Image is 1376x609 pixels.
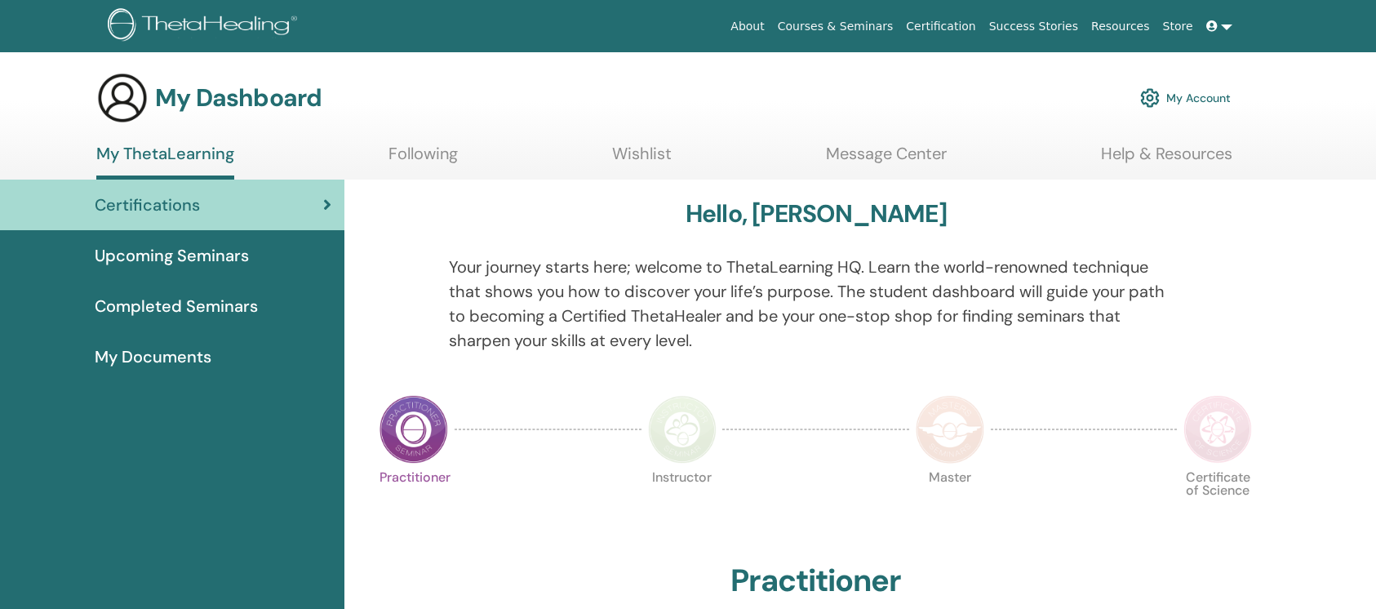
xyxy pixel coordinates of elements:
[916,395,984,464] img: Master
[730,562,901,600] h2: Practitioner
[1156,11,1200,42] a: Store
[648,471,717,540] p: Instructor
[449,255,1183,353] p: Your journey starts here; welcome to ThetaLearning HQ. Learn the world-renowned technique that sh...
[771,11,900,42] a: Courses & Seminars
[1101,144,1232,176] a: Help & Resources
[96,144,234,180] a: My ThetaLearning
[380,471,448,540] p: Practitioner
[1085,11,1156,42] a: Resources
[95,294,258,318] span: Completed Seminars
[612,144,672,176] a: Wishlist
[899,11,982,42] a: Certification
[96,72,149,124] img: generic-user-icon.jpg
[1140,80,1231,116] a: My Account
[916,471,984,540] p: Master
[95,345,211,369] span: My Documents
[155,83,322,113] h3: My Dashboard
[826,144,947,176] a: Message Center
[388,144,458,176] a: Following
[380,395,448,464] img: Practitioner
[1183,395,1252,464] img: Certificate of Science
[95,193,200,217] span: Certifications
[1140,84,1160,112] img: cog.svg
[983,11,1085,42] a: Success Stories
[686,199,947,229] h3: Hello, [PERSON_NAME]
[1183,471,1252,540] p: Certificate of Science
[95,243,249,268] span: Upcoming Seminars
[108,8,303,45] img: logo.png
[648,395,717,464] img: Instructor
[724,11,770,42] a: About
